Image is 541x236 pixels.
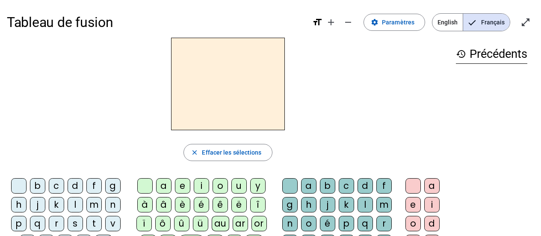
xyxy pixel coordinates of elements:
[250,178,266,194] div: y
[301,216,316,231] div: o
[432,13,510,31] mat-button-toggle-group: Language selection
[358,197,373,212] div: l
[250,197,266,212] div: î
[212,216,229,231] div: au
[86,178,102,194] div: f
[194,197,209,212] div: é
[339,178,354,194] div: c
[213,178,228,194] div: o
[105,178,121,194] div: g
[156,197,171,212] div: â
[155,216,171,231] div: ô
[11,216,27,231] div: p
[183,144,272,161] button: Effacer les sélections
[312,17,322,27] mat-icon: format_size
[320,178,335,194] div: b
[456,45,527,64] h3: Précédents
[175,197,190,212] div: è
[517,14,534,31] button: Entrer en plein écran
[202,147,261,158] span: Effacer les sélections
[86,197,102,212] div: m
[231,178,247,194] div: u
[30,197,45,212] div: j
[424,197,440,212] div: i
[320,197,335,212] div: j
[105,197,121,212] div: n
[339,197,354,212] div: k
[339,216,354,231] div: p
[364,14,425,31] button: Paramètres
[105,216,121,231] div: v
[251,216,267,231] div: or
[68,197,83,212] div: l
[340,14,357,31] button: Diminuer la taille de la police
[376,197,392,212] div: m
[463,14,510,31] span: Français
[68,216,83,231] div: s
[233,216,248,231] div: ar
[382,17,414,27] span: Paramètres
[175,178,190,194] div: e
[49,197,64,212] div: k
[49,178,64,194] div: c
[432,14,463,31] span: English
[30,216,45,231] div: q
[136,216,152,231] div: ï
[86,216,102,231] div: t
[358,178,373,194] div: d
[7,9,305,36] h1: Tableau de fusion
[213,197,228,212] div: ê
[231,197,247,212] div: ë
[320,216,335,231] div: é
[456,49,466,59] mat-icon: history
[424,216,440,231] div: d
[405,216,421,231] div: o
[193,216,208,231] div: ü
[371,18,378,26] mat-icon: settings
[191,149,198,156] mat-icon: close
[424,178,440,194] div: a
[520,17,531,27] mat-icon: open_in_full
[11,197,27,212] div: h
[301,178,316,194] div: a
[405,197,421,212] div: e
[49,216,64,231] div: r
[343,17,353,27] mat-icon: remove
[174,216,189,231] div: û
[326,17,336,27] mat-icon: add
[301,197,316,212] div: h
[358,216,373,231] div: q
[282,216,298,231] div: n
[30,178,45,194] div: b
[376,178,392,194] div: f
[322,14,340,31] button: Augmenter la taille de la police
[282,197,298,212] div: g
[137,197,153,212] div: à
[68,178,83,194] div: d
[156,178,171,194] div: a
[376,216,392,231] div: r
[194,178,209,194] div: i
